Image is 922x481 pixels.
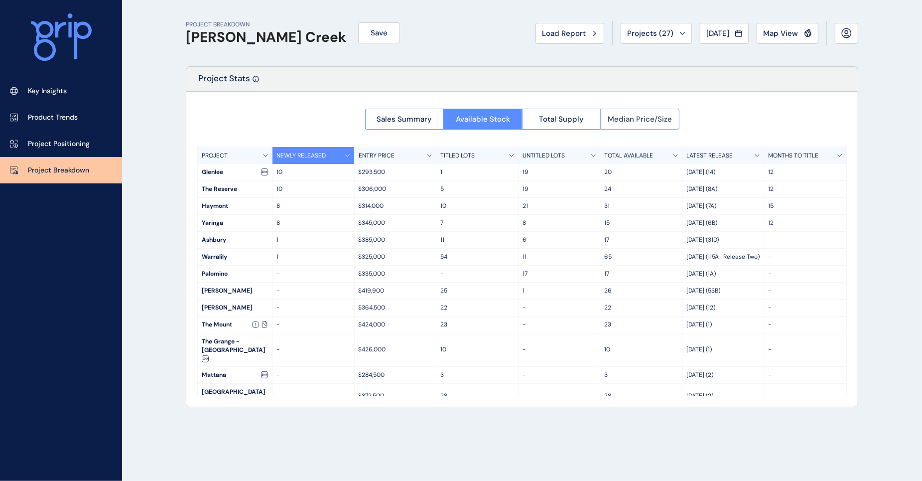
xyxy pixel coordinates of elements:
[28,139,90,149] p: Project Positioning
[359,371,432,379] p: $284,500
[198,249,272,265] div: Warralily
[28,113,78,123] p: Product Trends
[539,114,584,124] span: Total Supply
[604,219,678,227] p: 15
[276,270,350,278] p: -
[359,236,432,244] p: $385,000
[440,371,514,379] p: 3
[686,253,760,261] p: [DATE] (115A- Release Two)
[608,114,672,124] span: Median Price/Size
[359,168,432,176] p: $293,500
[686,202,760,210] p: [DATE] (7A)
[440,345,514,354] p: 10
[198,384,272,408] div: [GEOGRAPHIC_DATA]
[359,321,432,329] p: $424,000
[604,304,678,312] p: 22
[523,321,596,329] p: -
[768,152,818,160] p: MONTHS TO TITLE
[371,28,388,38] span: Save
[523,185,596,193] p: 19
[28,165,89,175] p: Project Breakdown
[198,215,272,231] div: Yaringa
[276,392,350,400] p: -
[198,181,272,197] div: The Reserve
[686,219,760,227] p: [DATE] (6B)
[276,321,350,329] p: -
[198,333,272,366] div: The Grange - [GEOGRAPHIC_DATA]
[706,28,729,38] span: [DATE]
[627,28,673,38] span: Projects ( 27 )
[604,168,678,176] p: 20
[276,371,350,379] p: -
[198,164,272,180] div: Glenlee
[276,185,350,193] p: 10
[523,168,596,176] p: 19
[686,185,760,193] p: [DATE] (8A)
[768,321,842,329] p: -
[198,232,272,248] div: Ashbury
[604,253,678,261] p: 65
[535,23,604,44] button: Load Report
[198,367,272,383] div: Mattana
[198,300,272,316] div: [PERSON_NAME]
[359,185,432,193] p: $306,000
[542,28,586,38] span: Load Report
[523,253,596,261] p: 11
[604,392,678,400] p: 28
[604,236,678,244] p: 17
[621,23,692,44] button: Projects (27)
[440,392,514,400] p: 28
[186,20,346,29] p: PROJECT BREAKDOWN
[28,86,67,96] p: Key Insights
[443,109,522,130] button: Available Stock
[377,114,432,124] span: Sales Summary
[768,253,842,261] p: -
[276,304,350,312] p: -
[768,219,842,227] p: 12
[359,202,432,210] p: $314,000
[686,270,760,278] p: [DATE] (1A)
[440,270,514,278] p: -
[523,371,596,379] p: -
[768,287,842,295] p: -
[768,304,842,312] p: -
[440,236,514,244] p: 11
[440,168,514,176] p: 1
[686,168,760,176] p: [DATE] (14)
[523,270,596,278] p: 17
[604,371,678,379] p: 3
[359,152,395,160] p: ENTRY PRICE
[604,202,678,210] p: 31
[604,287,678,295] p: 26
[768,371,842,379] p: -
[198,198,272,214] div: Haymont
[686,304,760,312] p: [DATE] (12)
[359,304,432,312] p: $364,500
[440,253,514,261] p: 54
[440,202,514,210] p: 10
[686,321,760,329] p: [DATE] (1)
[359,253,432,261] p: $325,000
[686,345,760,354] p: [DATE] (1)
[600,109,679,130] button: Median Price/Size
[276,219,350,227] p: 8
[686,371,760,379] p: [DATE] (2)
[763,28,798,38] span: Map View
[604,185,678,193] p: 24
[686,287,760,295] p: [DATE] (53B)
[198,73,250,91] p: Project Stats
[365,109,444,130] button: Sales Summary
[440,185,514,193] p: 5
[276,345,350,354] p: -
[440,152,475,160] p: TITLED LOTS
[523,202,596,210] p: 21
[604,321,678,329] p: 23
[604,152,653,160] p: TOTAL AVAILABLE
[440,304,514,312] p: 22
[768,236,842,244] p: -
[768,202,842,210] p: 15
[523,219,596,227] p: 8
[276,202,350,210] p: 8
[359,287,432,295] p: $419,900
[523,236,596,244] p: 6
